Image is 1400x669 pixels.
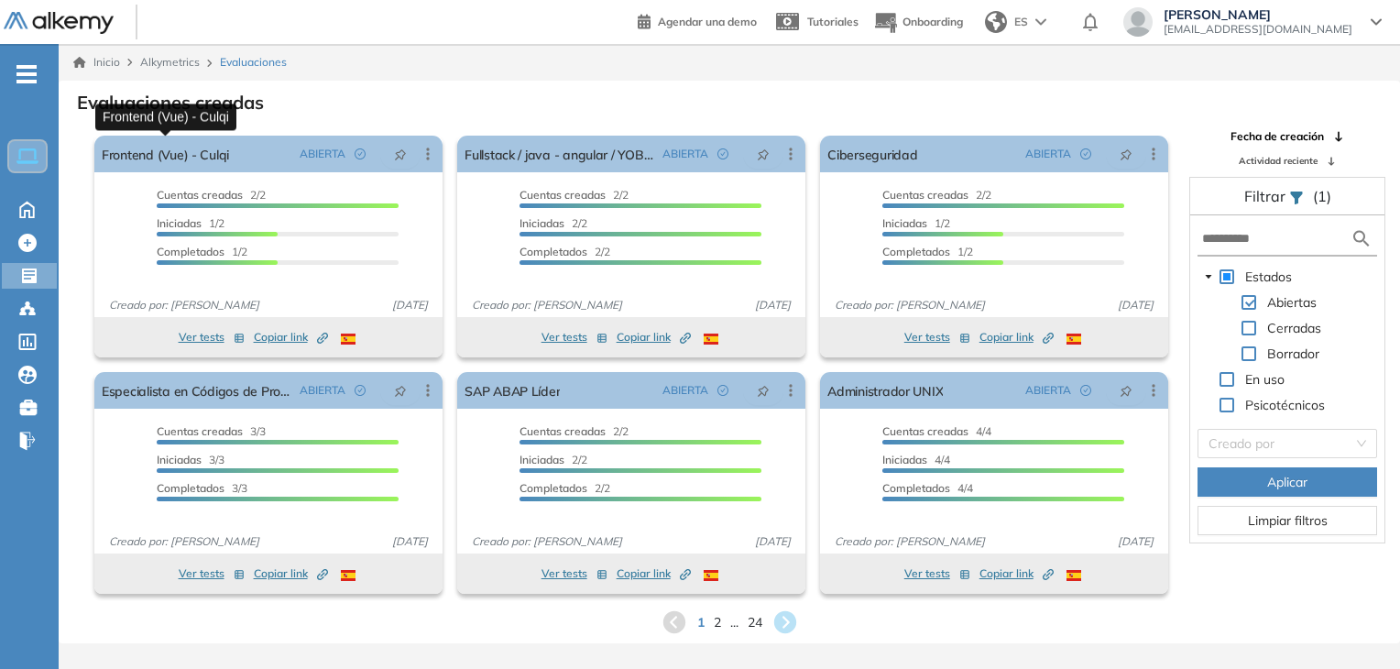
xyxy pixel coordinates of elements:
span: Estados [1245,269,1292,285]
a: Inicio [73,54,120,71]
span: 1/2 [882,245,973,258]
span: [PERSON_NAME] [1164,7,1352,22]
button: Ver tests [904,326,970,348]
span: Cuentas creadas [157,188,243,202]
span: Creado por: [PERSON_NAME] [102,533,267,550]
span: pushpin [1120,147,1132,161]
span: 3/3 [157,453,224,466]
span: Copiar link [979,565,1054,582]
button: pushpin [1106,376,1146,405]
span: Fecha de creación [1230,128,1324,145]
span: [DATE] [748,297,798,313]
button: Copiar link [979,563,1054,585]
span: 1/2 [157,245,247,258]
span: 3/3 [157,424,266,438]
span: ... [730,613,738,632]
span: [DATE] [748,533,798,550]
span: Limpiar filtros [1248,510,1328,531]
span: Cuentas creadas [520,424,606,438]
button: Copiar link [979,326,1054,348]
button: Ver tests [541,326,607,348]
button: Copiar link [254,326,328,348]
span: Copiar link [254,565,328,582]
a: Fullstack / java - angular / YOBEL [465,136,655,172]
span: 2/2 [520,424,629,438]
img: world [985,11,1007,33]
span: Creado por: [PERSON_NAME] [827,533,992,550]
span: 24 [748,613,762,632]
img: arrow [1035,18,1046,26]
span: Copiar link [617,565,691,582]
span: 4/4 [882,481,973,495]
span: Psicotécnicos [1245,397,1325,413]
span: (1) [1313,185,1331,207]
span: pushpin [757,383,770,398]
span: Completados [520,245,587,258]
span: Psicotécnicos [1241,394,1329,416]
button: Ver tests [179,563,245,585]
button: Copiar link [254,563,328,585]
span: Cuentas creadas [882,188,968,202]
span: check-circle [355,148,366,159]
span: 2/2 [520,188,629,202]
span: 2 [714,613,721,632]
span: Estados [1241,266,1296,288]
span: Alkymetrics [140,55,200,69]
span: ES [1014,14,1028,30]
button: Limpiar filtros [1198,506,1377,535]
img: ESP [704,570,718,581]
span: 2/2 [520,453,587,466]
a: Ciberseguridad [827,136,917,172]
span: Iniciadas [520,453,564,466]
span: Completados [157,245,224,258]
span: check-circle [717,385,728,396]
span: pushpin [394,383,407,398]
span: [DATE] [1110,297,1161,313]
button: Copiar link [617,326,691,348]
span: Iniciadas [882,216,927,230]
span: Completados [157,481,224,495]
span: Creado por: [PERSON_NAME] [102,297,267,313]
button: Ver tests [179,326,245,348]
a: Especialista en Códigos de Proveedores y Clientes [102,372,292,409]
span: Borrador [1263,343,1323,365]
button: pushpin [380,376,421,405]
span: 4/4 [882,424,991,438]
span: En uso [1245,371,1285,388]
span: Abiertas [1263,291,1320,313]
button: Ver tests [541,563,607,585]
div: Frontend (Vue) - Culqi [95,104,236,130]
span: 2/2 [520,216,587,230]
img: ESP [704,334,718,345]
span: 1/2 [157,216,224,230]
span: 2/2 [882,188,991,202]
img: ESP [341,334,355,345]
span: Actividad reciente [1239,154,1318,168]
span: Borrador [1267,345,1319,362]
span: Copiar link [254,329,328,345]
span: 2/2 [520,245,610,258]
span: Creado por: [PERSON_NAME] [465,297,629,313]
span: Completados [882,481,950,495]
span: Onboarding [902,15,963,28]
span: pushpin [1120,383,1132,398]
span: ABIERTA [300,382,345,399]
span: ABIERTA [662,146,708,162]
span: Filtrar [1244,187,1289,205]
span: Iniciadas [882,453,927,466]
span: Creado por: [PERSON_NAME] [465,533,629,550]
span: Cuentas creadas [520,188,606,202]
span: Cuentas creadas [157,424,243,438]
span: Tutoriales [807,15,859,28]
button: Copiar link [617,563,691,585]
img: search icon [1351,227,1373,250]
span: Abiertas [1267,294,1317,311]
span: Cuentas creadas [882,424,968,438]
button: pushpin [1106,139,1146,169]
span: Cerradas [1263,317,1325,339]
span: [DATE] [385,533,435,550]
span: [DATE] [1110,533,1161,550]
span: ABIERTA [662,382,708,399]
span: Completados [882,245,950,258]
span: Completados [520,481,587,495]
